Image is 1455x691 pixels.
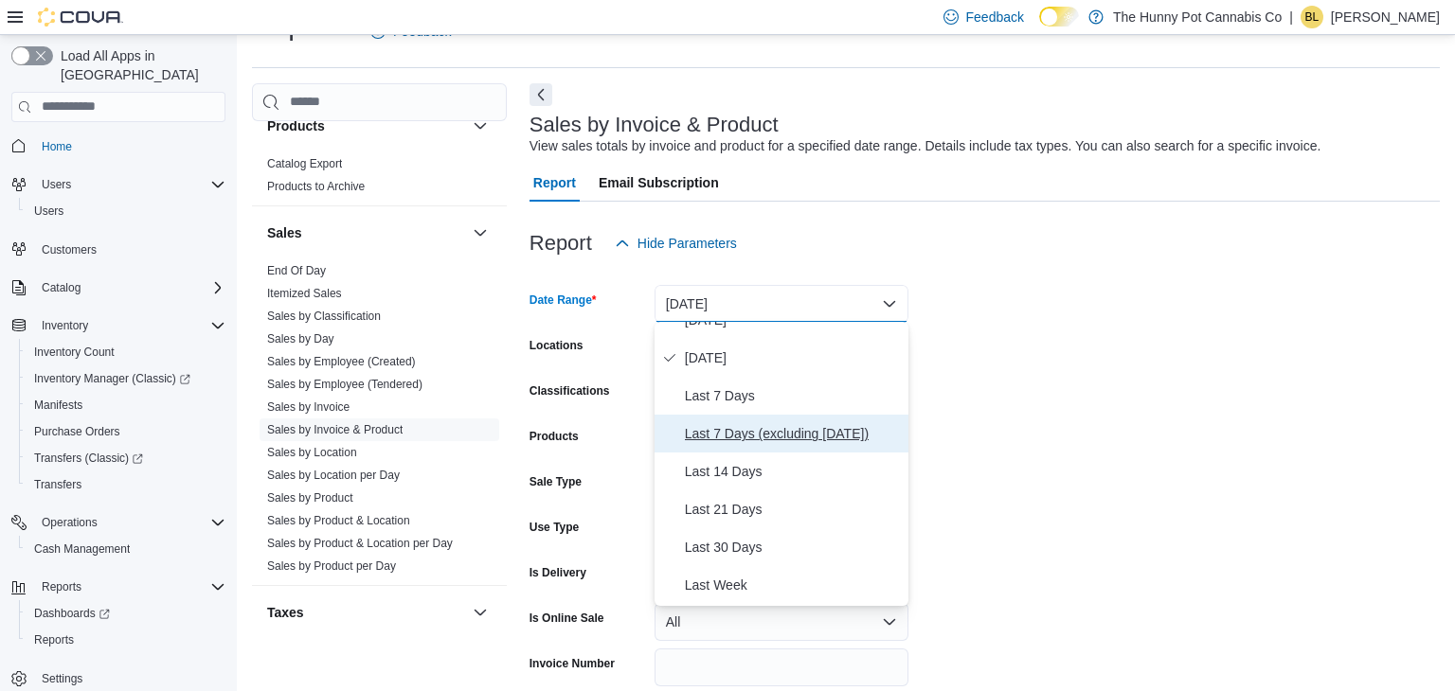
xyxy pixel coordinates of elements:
[252,259,507,585] div: Sales
[27,200,71,222] a: Users
[34,576,89,598] button: Reports
[267,286,342,301] span: Itemized Sales
[34,424,120,439] span: Purchase Orders
[19,339,233,365] button: Inventory Count
[267,310,381,323] a: Sales by Classification
[267,559,396,573] a: Sales by Product per Day
[530,429,579,444] label: Products
[267,179,365,194] span: Products to Archive
[34,576,225,598] span: Reports
[27,420,128,443] a: Purchase Orders
[27,420,225,443] span: Purchase Orders
[42,177,71,192] span: Users
[530,474,582,489] label: Sale Type
[34,666,225,690] span: Settings
[530,114,779,136] h3: Sales by Invoice & Product
[1331,6,1440,28] p: [PERSON_NAME]
[267,377,422,392] span: Sales by Employee (Tendered)
[655,322,908,606] div: Select listbox
[34,276,225,299] span: Catalog
[34,238,225,261] span: Customers
[267,309,381,324] span: Sales by Classification
[27,602,117,625] a: Dashboards
[34,451,143,466] span: Transfers (Classic)
[34,632,74,647] span: Reports
[38,8,123,27] img: Cova
[34,173,79,196] button: Users
[27,538,225,560] span: Cash Management
[530,611,604,626] label: Is Online Sale
[19,600,233,627] a: Dashboards
[685,536,901,558] span: Last 30 Days
[27,629,225,651] span: Reports
[4,236,233,263] button: Customers
[267,223,465,242] button: Sales
[34,398,82,413] span: Manifests
[267,157,342,170] a: Catalog Export
[607,224,745,262] button: Hide Parameters
[19,418,233,445] button: Purchase Orders
[4,574,233,600] button: Reports
[267,513,410,528] span: Sales by Product & Location
[267,116,465,135] button: Products
[27,473,225,496] span: Transfers
[469,115,492,137] button: Products
[267,537,453,550] a: Sales by Product & Location per Day
[34,667,90,690] a: Settings
[267,332,334,345] a: Sales by Day
[34,134,225,158] span: Home
[267,156,342,171] span: Catalog Export
[34,511,105,534] button: Operations
[34,204,63,219] span: Users
[42,139,72,154] span: Home
[966,8,1024,27] span: Feedback
[267,603,304,622] h3: Taxes
[599,164,719,202] span: Email Subscription
[530,565,586,580] label: Is Delivery
[685,346,901,369] span: [DATE]
[1301,6,1323,28] div: Branden Lalonde
[34,314,96,337] button: Inventory
[267,116,325,135] h3: Products
[34,606,110,621] span: Dashboards
[267,223,302,242] h3: Sales
[42,318,88,333] span: Inventory
[19,627,233,653] button: Reports
[530,656,615,671] label: Invoice Number
[27,200,225,222] span: Users
[42,579,81,594] span: Reports
[530,383,610,399] label: Classifications
[4,312,233,339] button: Inventory
[42,671,82,686] span: Settings
[1289,6,1293,28] p: |
[267,263,326,278] span: End Of Day
[34,541,130,557] span: Cash Management
[267,354,416,369] span: Sales by Employee (Created)
[267,331,334,346] span: Sales by Day
[53,46,225,84] span: Load All Apps in [GEOGRAPHIC_DATA]
[34,135,80,158] a: Home
[638,234,737,253] span: Hide Parameters
[267,287,342,300] a: Itemized Sales
[34,276,88,299] button: Catalog
[27,602,225,625] span: Dashboards
[34,173,225,196] span: Users
[27,341,122,363] a: Inventory Count
[27,447,225,470] span: Transfers (Classic)
[34,345,115,360] span: Inventory Count
[530,292,597,308] label: Date Range
[267,558,396,574] span: Sales by Product per Day
[267,445,357,460] span: Sales by Location
[267,469,400,482] a: Sales by Location per Day
[42,515,98,530] span: Operations
[685,460,901,483] span: Last 14 Days
[267,180,365,193] a: Products to Archive
[34,511,225,534] span: Operations
[27,394,225,416] span: Manifests
[685,574,901,596] span: Last Week
[34,314,225,337] span: Inventory
[530,83,552,106] button: Next
[27,538,137,560] a: Cash Management
[4,275,233,301] button: Catalog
